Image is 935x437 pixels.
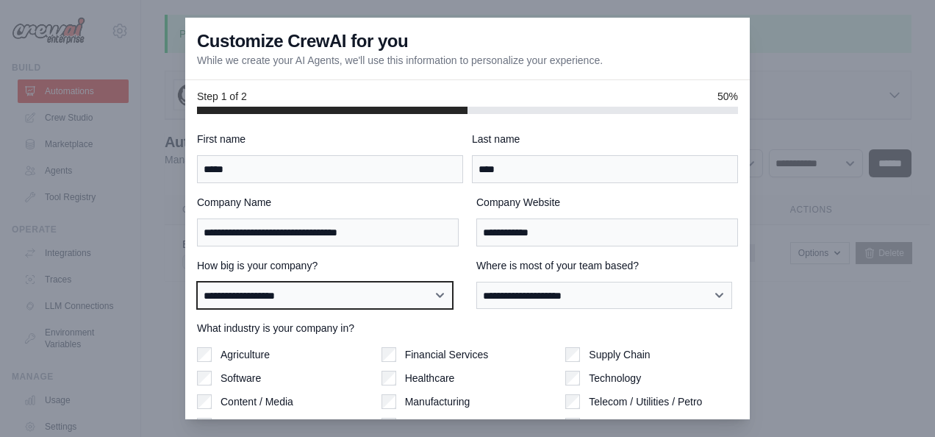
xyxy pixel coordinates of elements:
[589,394,702,409] label: Telecom / Utilities / Petro
[197,89,247,104] span: Step 1 of 2
[197,29,408,53] h3: Customize CrewAI for you
[197,258,459,273] label: How big is your company?
[197,195,459,210] label: Company Name
[221,371,261,386] label: Software
[405,394,470,409] label: Manufacturing
[221,418,269,433] label: Consulting
[476,258,738,273] label: Where is most of your team based?
[197,53,603,68] p: While we create your AI Agents, we'll use this information to personalize your experience.
[197,321,738,335] label: What industry is your company in?
[589,418,663,433] label: Travel & Leisure
[221,347,270,362] label: Agriculture
[717,89,738,104] span: 50%
[197,132,463,146] label: First name
[221,394,293,409] label: Content / Media
[405,418,529,433] label: Real Estate & Construction
[472,132,738,146] label: Last name
[405,347,489,362] label: Financial Services
[476,195,738,210] label: Company Website
[589,371,641,386] label: Technology
[405,371,455,386] label: Healthcare
[589,347,650,362] label: Supply Chain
